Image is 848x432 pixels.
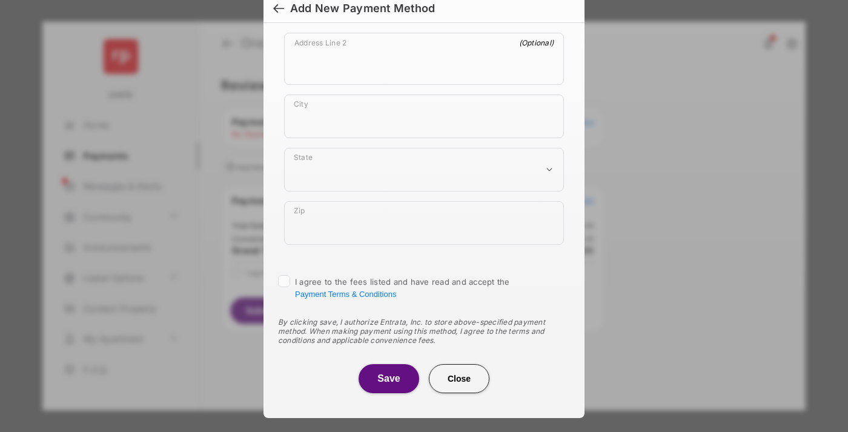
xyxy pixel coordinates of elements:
button: I agree to the fees listed and have read and accept the [295,290,396,299]
button: Close [429,364,489,393]
div: payment_method_screening[postal_addresses][administrativeArea] [284,148,564,191]
span: I agree to the fees listed and have read and accept the [295,277,510,299]
div: By clicking save, I authorize Entrata, Inc. to store above-specified payment method. When making ... [278,317,570,345]
div: payment_method_screening[postal_addresses][locality] [284,95,564,138]
button: Save [359,364,419,393]
div: payment_method_screening[postal_addresses][postalCode] [284,201,564,245]
div: payment_method_screening[postal_addresses][addressLine2] [284,33,564,85]
div: Add New Payment Method [290,2,435,15]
